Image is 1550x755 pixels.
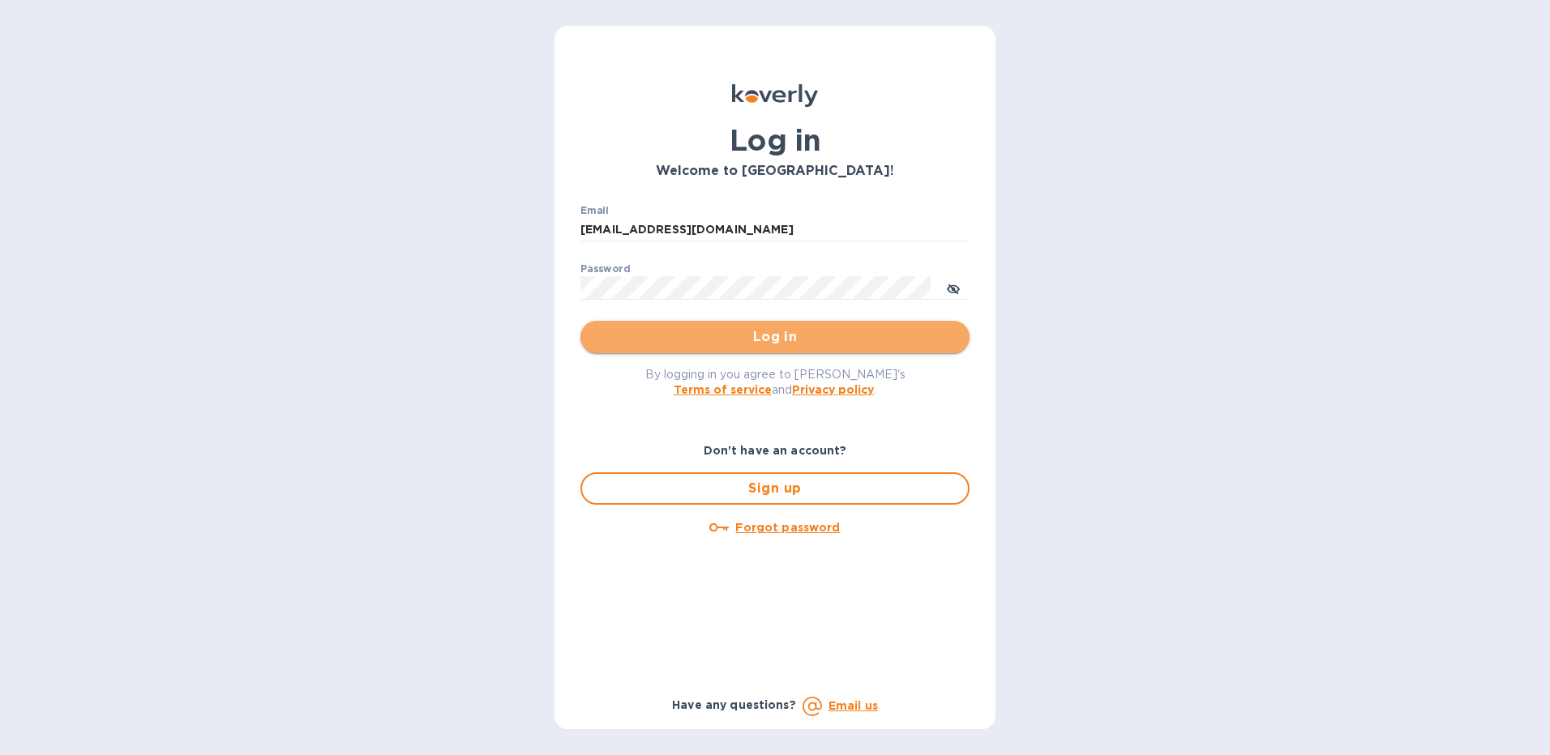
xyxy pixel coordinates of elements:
[580,218,970,242] input: Enter email address
[580,321,970,353] button: Log in
[580,472,970,505] button: Sign up
[672,698,796,711] b: Have any questions?
[580,123,970,157] h1: Log in
[704,444,847,457] b: Don't have an account?
[732,84,818,107] img: Koverly
[792,383,874,396] a: Privacy policy
[829,699,878,712] a: Email us
[580,264,630,274] label: Password
[580,206,609,215] label: Email
[735,521,840,534] u: Forgot password
[580,164,970,179] h3: Welcome to [GEOGRAPHIC_DATA]!
[937,271,970,304] button: toggle password visibility
[674,383,772,396] a: Terms of service
[645,368,906,396] span: By logging in you agree to [PERSON_NAME]'s and .
[593,327,957,347] span: Log in
[595,479,955,498] span: Sign up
